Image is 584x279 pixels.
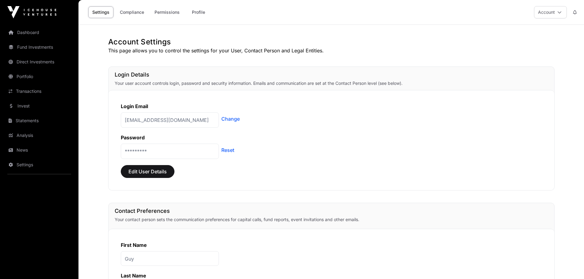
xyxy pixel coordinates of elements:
[128,168,167,175] span: Edit User Details
[5,143,74,157] a: News
[221,146,234,154] a: Reset
[5,158,74,172] a: Settings
[121,273,146,279] label: Last Name
[115,217,548,223] p: Your contact person sets the communication preferences for capital calls, fund reports, event inv...
[121,165,174,178] button: Edit User Details
[121,242,147,248] label: First Name
[5,55,74,69] a: Direct Investments
[534,6,567,18] button: Account
[121,134,145,141] label: Password
[5,70,74,83] a: Portfolio
[115,207,548,215] h1: Contact Preferences
[121,251,219,266] p: Guy
[108,47,555,54] p: This page allows you to control the settings for your User, Contact Person and Legal Entities.
[115,80,548,86] p: Your user account controls login, password and security information. Emails and communication are...
[121,112,219,128] p: [EMAIL_ADDRESS][DOMAIN_NAME]
[221,115,240,123] a: Change
[5,114,74,127] a: Statements
[5,129,74,142] a: Analysis
[553,250,584,279] iframe: Chat Widget
[5,85,74,98] a: Transactions
[121,103,148,109] label: Login Email
[108,37,555,47] h1: Account Settings
[151,6,184,18] a: Permissions
[116,6,148,18] a: Compliance
[88,6,113,18] a: Settings
[5,99,74,113] a: Invest
[5,26,74,39] a: Dashboard
[7,6,56,18] img: Icehouse Ventures Logo
[186,6,211,18] a: Profile
[115,70,548,79] h1: Login Details
[5,40,74,54] a: Fund Investments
